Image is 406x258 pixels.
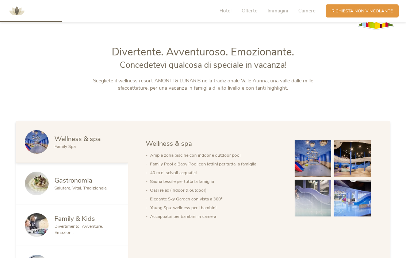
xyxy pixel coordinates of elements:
[54,223,103,235] span: Divertimento. Avventure. Emozioni.
[146,139,192,148] span: Wellness & spa
[112,45,294,59] span: Divertente. Avventuroso. Emozionante.
[54,134,101,143] span: Wellness & spa
[54,144,76,149] span: Family Spa
[219,7,231,14] span: Hotel
[54,185,108,191] span: Salutare. Vital. Tradizionale.
[150,160,283,168] li: Family Pool e Baby Pool con lettini per tutta la famiglia
[150,186,283,195] li: Oasi relax (indoor & outdoor)
[54,176,92,185] span: Gastronomia
[150,195,283,203] li: Elegante Sky Garden con vista a 360°
[81,77,325,92] p: Scegliete il wellness resort AMONTI & LUNARIS nella tradizionale Valle Aurina, una valle dalle mi...
[150,203,283,212] li: Young Spa: wellness per i bambini
[150,177,283,186] li: Sauna tessile per tutta la famiglia
[150,212,283,221] li: Accappatoi per bambini in camera
[120,59,287,71] span: Concedetevi qualcosa di speciale in vacanza!
[268,7,288,14] span: Immagini
[54,214,95,223] span: Family & Kids
[242,7,257,14] span: Offerte
[150,168,283,177] li: 40 m di scivoli acquatici
[6,9,28,13] a: AMONTI & LUNARIS Wellnessresort
[298,7,315,14] span: Camere
[332,8,393,14] span: Richiesta non vincolante
[150,151,283,160] li: Ampia zona piscine con indoor e outdoor pool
